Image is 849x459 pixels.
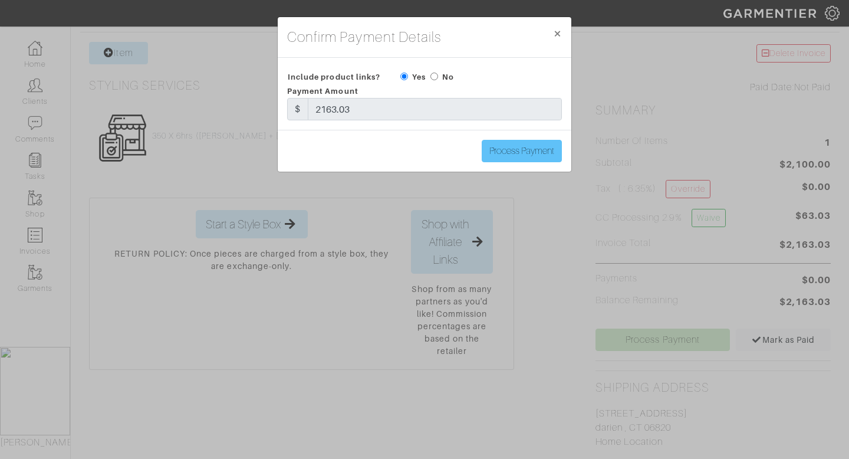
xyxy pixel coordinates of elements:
label: Yes [412,71,426,83]
input: Process Payment [482,140,562,162]
div: $ [287,98,308,120]
span: × [553,25,562,41]
h4: Confirm Payment Details [287,27,441,48]
span: Include product links? [288,68,380,86]
span: Payment Amount [287,87,358,96]
label: No [442,71,454,83]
